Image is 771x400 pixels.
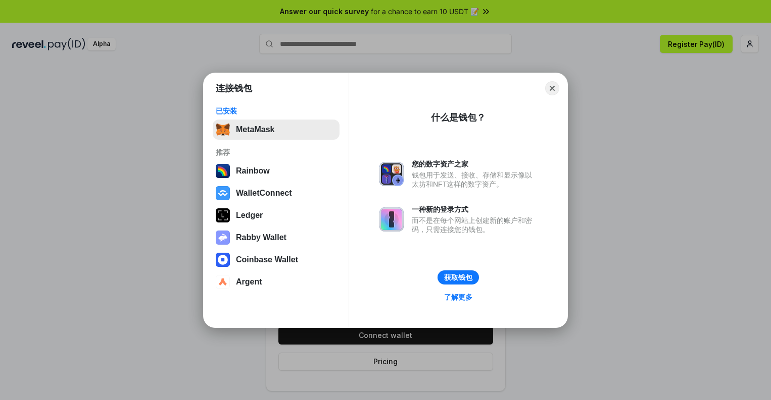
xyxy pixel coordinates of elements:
div: 您的数字资产之家 [412,159,537,168]
button: 获取钱包 [438,270,479,284]
div: Rainbow [236,166,270,176]
div: Rabby Wallet [236,233,286,242]
img: svg+xml,%3Csvg%20width%3D%2228%22%20height%3D%2228%22%20viewBox%3D%220%200%2028%2028%22%20fill%3D... [216,253,230,267]
a: 了解更多 [438,291,478,304]
div: WalletConnect [236,189,292,198]
img: svg+xml,%3Csvg%20xmlns%3D%22http%3A%2F%2Fwww.w3.org%2F2000%2Fsvg%22%20fill%3D%22none%22%20viewBox... [379,207,404,232]
div: 推荐 [216,148,336,157]
div: 一种新的登录方式 [412,205,537,214]
div: Coinbase Wallet [236,255,298,264]
div: 获取钱包 [444,273,472,282]
div: 已安装 [216,106,336,116]
img: svg+xml,%3Csvg%20xmlns%3D%22http%3A%2F%2Fwww.w3.org%2F2000%2Fsvg%22%20fill%3D%22none%22%20viewBox... [216,231,230,245]
img: svg+xml,%3Csvg%20width%3D%2228%22%20height%3D%2228%22%20viewBox%3D%220%200%2028%2028%22%20fill%3D... [216,275,230,289]
div: 钱包用于发送、接收、存储和显示像以太坊和NFT这样的数字资产。 [412,170,537,189]
button: Coinbase Wallet [213,250,340,270]
div: 而不是在每个网站上创建新的账户和密码，只需连接您的钱包。 [412,216,537,234]
button: Argent [213,272,340,292]
button: Close [545,81,559,95]
div: Ledger [236,211,263,220]
div: 了解更多 [444,293,472,302]
button: WalletConnect [213,183,340,203]
button: Rabby Wallet [213,227,340,248]
img: svg+xml,%3Csvg%20xmlns%3D%22http%3A%2F%2Fwww.w3.org%2F2000%2Fsvg%22%20fill%3D%22none%22%20viewBox... [379,162,404,186]
img: svg+xml,%3Csvg%20xmlns%3D%22http%3A%2F%2Fwww.w3.org%2F2000%2Fsvg%22%20width%3D%2228%22%20height%3... [216,208,230,222]
div: Argent [236,277,262,287]
div: MetaMask [236,125,274,134]
img: svg+xml,%3Csvg%20fill%3D%22none%22%20height%3D%2233%22%20viewBox%3D%220%200%2035%2033%22%20width%... [216,123,230,137]
h1: 连接钱包 [216,82,252,94]
button: Ledger [213,205,340,225]
img: svg+xml,%3Csvg%20width%3D%22120%22%20height%3D%22120%22%20viewBox%3D%220%200%20120%20120%22%20fil... [216,164,230,178]
img: svg+xml,%3Csvg%20width%3D%2228%22%20height%3D%2228%22%20viewBox%3D%220%200%2028%2028%22%20fill%3D... [216,186,230,200]
button: Rainbow [213,161,340,181]
div: 什么是钱包？ [431,111,486,124]
button: MetaMask [213,120,340,140]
